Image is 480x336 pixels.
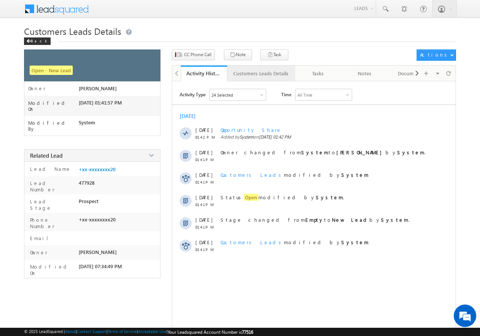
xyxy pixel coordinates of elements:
strong: System [381,217,408,223]
label: Modified By [28,120,79,132]
span: Time [281,89,291,100]
span: Opportunity Share [220,127,282,133]
strong: System [316,194,343,200]
label: Phone Number [28,217,75,229]
span: [PERSON_NAME] [79,85,117,91]
span: Open - New Lead [30,66,73,75]
span: Added by on [220,134,441,140]
a: Documents [388,66,435,81]
span: [DATE] [195,172,212,178]
span: © 2025 LeadSquared | | | | | [24,329,253,335]
span: [DATE] [195,217,212,223]
span: [PERSON_NAME] [79,249,117,255]
div: [DATE] [180,112,204,119]
a: Acceptable Use [138,329,166,334]
div: Owner Changed,Status Changed,Stage Changed,Source Changed,Notes & 19 more.. [210,89,266,100]
a: Tasks [295,66,342,81]
span: 01:41 PM [195,157,218,162]
span: 01:41 PM [195,247,218,252]
a: Notes [342,66,388,81]
strong: System [341,239,369,245]
span: Customers Leads [220,172,284,178]
span: System [79,119,95,125]
strong: System [341,172,369,178]
span: Owner changed from to by . [220,149,426,155]
span: Status modified by . [220,194,344,201]
button: Task [260,49,288,60]
span: 01:41 PM [195,225,218,229]
div: Activity History [186,70,222,77]
span: +xx-xxxxxxxx20 [79,217,115,223]
span: Prospect [79,198,99,204]
strong: Empty [305,217,324,223]
a: Activity History [181,66,227,81]
span: 01:41 PM [195,202,218,207]
span: [DATE] 07:34:49 PM [79,263,122,269]
label: Lead Stage [28,198,75,211]
strong: New Lead [332,217,369,223]
label: Modified On [28,100,79,112]
span: [DATE] 01:42 PM [259,134,291,140]
div: Actions [420,51,450,58]
a: +xx-xxxxxxxx20 [79,166,115,172]
span: 01:41 PM [195,180,218,184]
div: Back [24,37,51,45]
span: CC Phone Call [184,51,211,58]
div: Tasks [301,69,335,78]
span: 77516 [242,329,253,335]
span: Your Leadsquared Account Number is [168,329,253,335]
label: Lead Number [28,180,75,193]
span: Activity Type [180,89,205,100]
div: All Time [297,93,312,97]
strong: System [397,149,424,155]
div: Documents [394,69,428,78]
button: Note [224,49,252,60]
div: 24 Selected [211,93,233,97]
a: Contact Support [77,329,106,334]
span: Customers Leads [220,239,284,245]
span: modified by [220,239,369,245]
a: About [65,329,76,334]
span: Customers Leads Details [24,25,121,37]
span: System [240,134,253,140]
button: Actions [417,49,456,61]
label: Modified On [28,263,75,276]
div: Customers Leads Details [233,69,288,78]
span: modified by [220,172,369,178]
label: Owner [28,249,48,255]
span: [DATE] [195,239,212,245]
strong: System [301,149,328,155]
span: [DATE] [195,194,212,200]
span: [DATE] [195,149,212,155]
div: Notes [348,69,381,78]
label: Owner [28,85,46,91]
label: Lead Name [28,166,71,172]
span: Related Lead [30,152,63,159]
span: [DATE] [195,127,212,133]
a: Customers Leads Details [227,66,295,81]
span: 01:42 PM [195,135,218,139]
button: CC Phone Call [172,49,215,60]
span: Open [244,194,258,201]
span: [DATE] 01:41:57 PM [79,100,122,106]
strong: [PERSON_NAME] [336,149,385,155]
a: Terms of Service [108,329,137,334]
span: Stage changed from to by . [220,217,409,223]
